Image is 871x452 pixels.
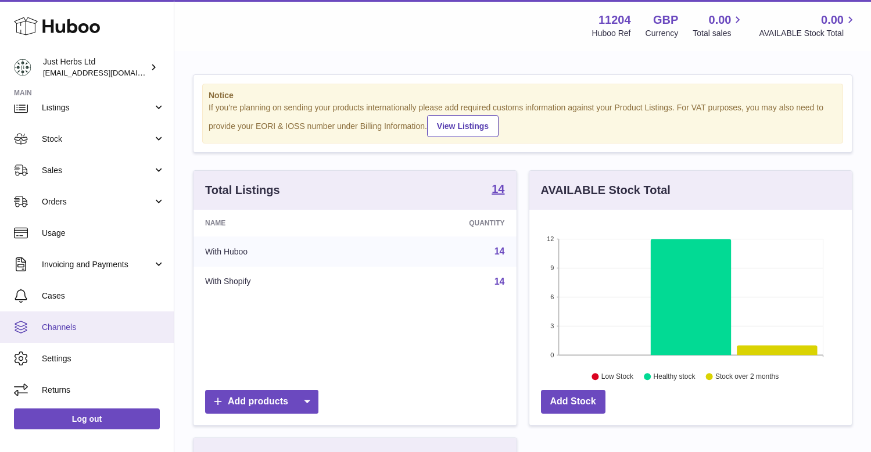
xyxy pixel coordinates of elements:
[42,134,153,145] span: Stock
[653,12,678,28] strong: GBP
[14,408,160,429] a: Log out
[42,322,165,333] span: Channels
[42,290,165,302] span: Cases
[427,115,499,137] a: View Listings
[541,390,605,414] a: Add Stock
[550,264,554,271] text: 9
[693,28,744,39] span: Total sales
[43,68,171,77] span: [EMAIL_ADDRESS][DOMAIN_NAME]
[494,277,505,286] a: 14
[492,183,504,197] a: 14
[205,182,280,198] h3: Total Listings
[43,56,148,78] div: Just Herbs Ltd
[709,12,732,28] span: 0.00
[759,28,857,39] span: AVAILABLE Stock Total
[42,102,153,113] span: Listings
[193,236,368,267] td: With Huboo
[42,259,153,270] span: Invoicing and Payments
[492,183,504,195] strong: 14
[821,12,844,28] span: 0.00
[209,90,837,101] strong: Notice
[598,12,631,28] strong: 11204
[42,196,153,207] span: Orders
[547,235,554,242] text: 12
[715,372,779,381] text: Stock over 2 months
[205,390,318,414] a: Add products
[42,165,153,176] span: Sales
[693,12,744,39] a: 0.00 Total sales
[550,322,554,329] text: 3
[193,267,368,297] td: With Shopify
[550,351,554,358] text: 0
[368,210,517,236] th: Quantity
[759,12,857,39] a: 0.00 AVAILABLE Stock Total
[42,385,165,396] span: Returns
[42,353,165,364] span: Settings
[193,210,368,236] th: Name
[209,102,837,137] div: If you're planning on sending your products internationally please add required customs informati...
[42,228,165,239] span: Usage
[653,372,696,381] text: Healthy stock
[541,182,671,198] h3: AVAILABLE Stock Total
[592,28,631,39] div: Huboo Ref
[646,28,679,39] div: Currency
[14,59,31,76] img: internalAdmin-11204@internal.huboo.com
[494,246,505,256] a: 14
[601,372,633,381] text: Low Stock
[550,293,554,300] text: 6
